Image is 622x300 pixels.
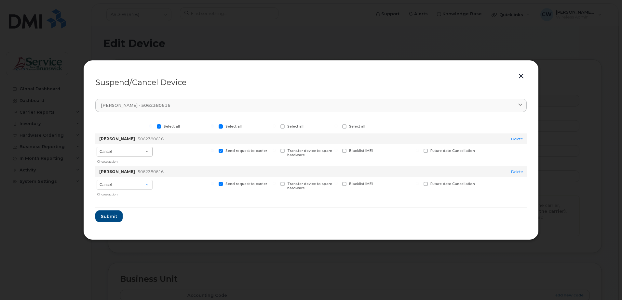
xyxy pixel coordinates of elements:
[287,149,332,157] span: Transfer device to spare hardware
[149,124,152,128] input: Select all
[287,124,304,129] span: Select all
[416,182,419,185] input: Future date Cancellation
[430,149,475,153] span: Future date Cancellation
[225,124,242,129] span: Select all
[334,182,338,185] input: Blacklist IMEI
[273,149,276,152] input: Transfer device to spare hardware
[273,182,276,185] input: Transfer device to spare hardware
[99,136,135,141] strong: [PERSON_NAME]
[101,213,117,219] span: Submit
[138,169,164,174] span: 5062380616
[97,190,153,197] div: Choose action
[211,124,214,128] input: Select all
[225,182,267,186] span: Send request to carrier
[101,102,170,108] span: [PERSON_NAME] - 5062380616
[225,149,267,153] span: Send request to carrier
[95,99,527,112] a: [PERSON_NAME] - 5062380616
[334,124,338,128] input: Select all
[99,169,135,174] strong: [PERSON_NAME]
[349,182,373,186] span: Blacklist IMEI
[97,157,153,164] div: Choose action
[416,149,419,152] input: Future date Cancellation
[287,182,332,190] span: Transfer device to spare hardware
[511,136,523,141] a: Delete
[334,149,338,152] input: Blacklist IMEI
[138,136,164,141] span: 5062380616
[164,124,180,129] span: Select all
[349,124,365,129] span: Select all
[349,149,373,153] span: Blacklist IMEI
[95,79,527,86] div: Suspend/Cancel Device
[211,182,214,185] input: Send request to carrier
[95,210,123,222] button: Submit
[211,149,214,152] input: Send request to carrier
[273,124,276,128] input: Select all
[511,169,523,174] a: Delete
[430,182,475,186] span: Future date Cancellation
